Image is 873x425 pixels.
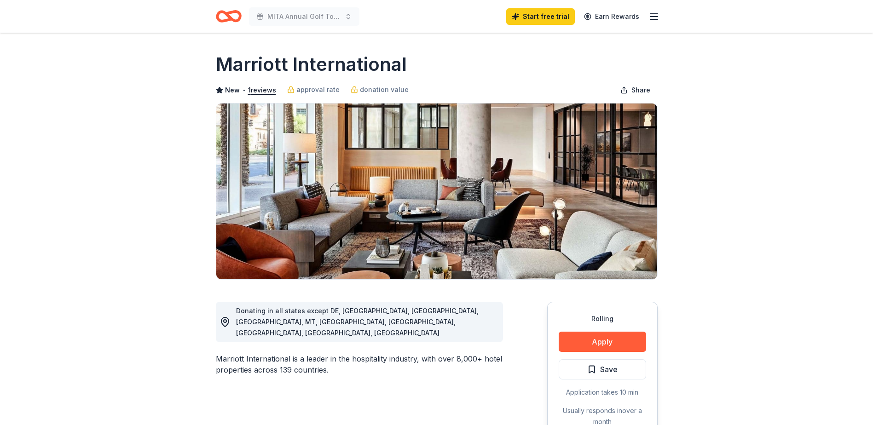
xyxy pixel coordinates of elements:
button: 1reviews [248,85,276,96]
span: approval rate [296,84,340,95]
a: approval rate [287,84,340,95]
a: Home [216,6,242,27]
a: Earn Rewards [578,8,645,25]
div: Application takes 10 min [559,387,646,398]
a: Start free trial [506,8,575,25]
button: Apply [559,332,646,352]
img: Image for Marriott International [216,103,657,279]
span: MITA Annual Golf Tournament [267,11,341,22]
span: New [225,85,240,96]
h1: Marriott International [216,52,407,77]
span: • [242,86,245,94]
div: Marriott International is a leader in the hospitality industry, with over 8,000+ hotel properties... [216,353,503,375]
span: Save [600,363,618,375]
a: donation value [351,84,409,95]
span: donation value [360,84,409,95]
button: Share [613,81,658,99]
span: Share [631,85,650,96]
div: Rolling [559,313,646,324]
span: Donating in all states except DE, [GEOGRAPHIC_DATA], [GEOGRAPHIC_DATA], [GEOGRAPHIC_DATA], MT, [G... [236,307,479,337]
button: MITA Annual Golf Tournament [249,7,359,26]
button: Save [559,359,646,379]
